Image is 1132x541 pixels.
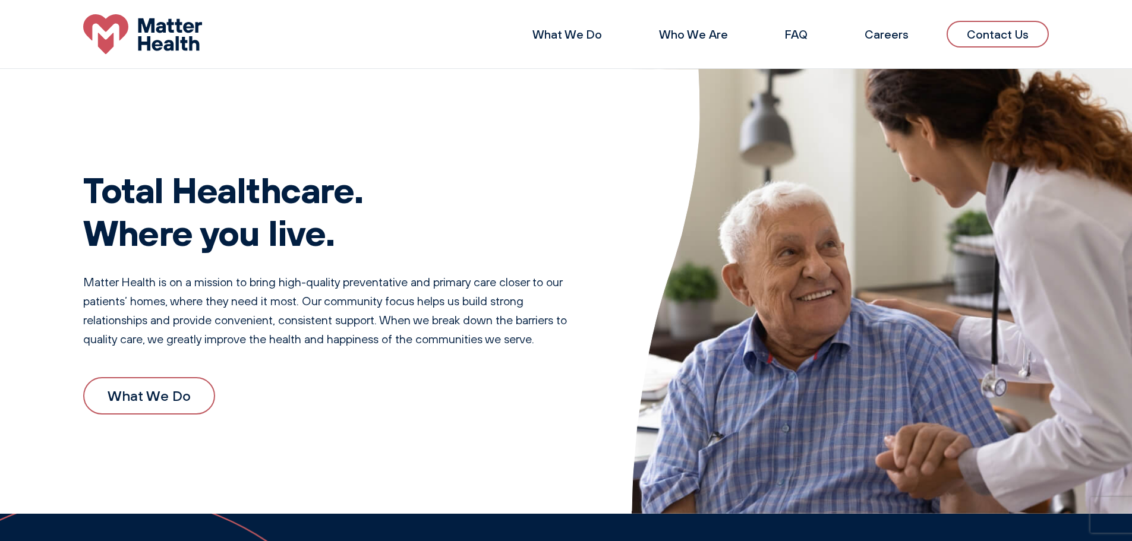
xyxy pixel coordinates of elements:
[785,27,808,42] a: FAQ
[532,27,602,42] a: What We Do
[947,21,1049,48] a: Contact Us
[83,377,215,414] a: What We Do
[83,273,584,349] p: Matter Health is on a mission to bring high-quality preventative and primary care closer to our p...
[865,27,909,42] a: Careers
[83,168,584,254] h1: Total Healthcare. Where you live.
[659,27,728,42] a: Who We Are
